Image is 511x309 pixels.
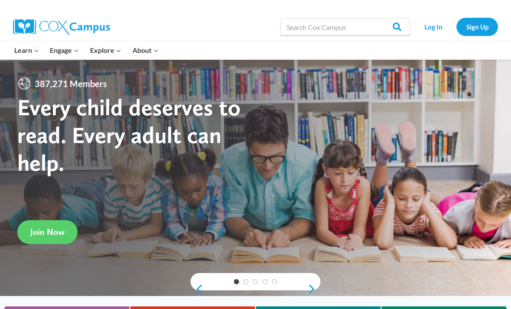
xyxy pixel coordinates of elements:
[30,227,65,237] span: Join Now
[253,279,258,284] a: 3
[262,279,268,284] a: 4
[90,45,121,56] span: Explore
[456,18,498,36] a: Sign Up
[280,18,410,36] input: Search Cox Campus
[9,41,164,59] nav: Primary Navigation
[17,93,241,176] strong: Every child deserves to read. Every adult can help.
[13,19,110,35] img: Cox Campus
[414,18,498,36] nav: Secondary Navigation
[14,45,39,56] span: Learn
[307,284,320,294] a: next
[31,77,110,91] span: 387,271 Members
[17,220,78,244] a: Join Now
[414,18,452,36] a: Log In
[50,45,79,56] span: Engage
[191,280,320,298] div: content slider buttons
[133,45,158,56] span: About
[234,279,239,284] a: 1
[191,284,204,294] a: previous
[272,279,277,284] a: 5
[243,279,249,284] a: 2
